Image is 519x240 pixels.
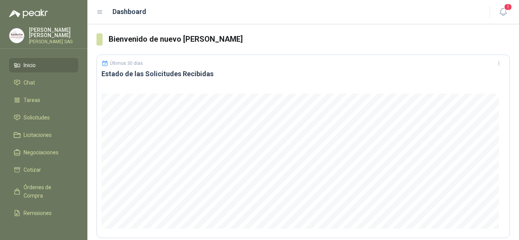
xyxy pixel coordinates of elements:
[29,39,78,44] p: [PERSON_NAME] SAS
[9,110,78,125] a: Solicitudes
[9,58,78,72] a: Inicio
[109,33,510,45] h3: Bienvenido de nuevo [PERSON_NAME]
[24,61,36,69] span: Inicio
[101,69,505,78] h3: Estado de las Solicitudes Recibidas
[9,93,78,107] a: Tareas
[9,206,78,220] a: Remisiones
[9,28,24,43] img: Company Logo
[24,96,40,104] span: Tareas
[9,75,78,90] a: Chat
[24,183,71,200] span: Órdenes de Compra
[112,6,146,17] h1: Dashboard
[24,166,41,174] span: Cotizar
[9,128,78,142] a: Licitaciones
[110,61,143,66] p: Últimos 30 días
[496,5,510,19] button: 1
[24,131,52,139] span: Licitaciones
[9,180,78,203] a: Órdenes de Compra
[9,9,48,18] img: Logo peakr
[9,145,78,160] a: Negociaciones
[24,113,50,122] span: Solicitudes
[24,148,59,157] span: Negociaciones
[504,3,512,11] span: 1
[29,27,78,38] p: [PERSON_NAME] [PERSON_NAME]
[24,78,35,87] span: Chat
[24,209,52,217] span: Remisiones
[9,163,78,177] a: Cotizar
